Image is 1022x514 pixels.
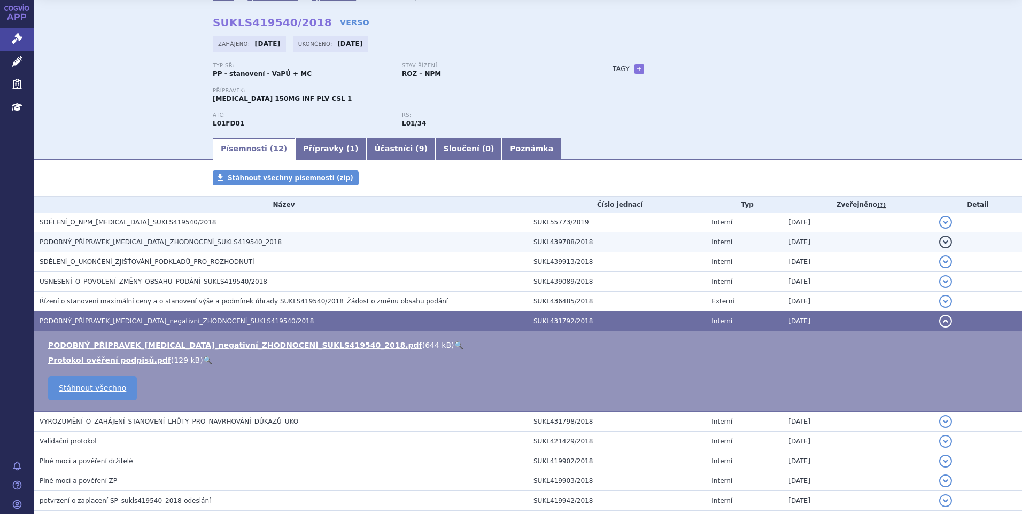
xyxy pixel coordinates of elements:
[425,341,451,349] span: 644 kB
[939,435,952,448] button: detail
[711,438,732,445] span: Interní
[877,201,886,209] abbr: (?)
[350,144,355,153] span: 1
[48,340,1011,351] li: ( )
[40,298,448,305] span: Řízení o stanovení maximální ceny a o stanovení výše a podmínek úhrady SUKLS419540/2018_Žádost o ...
[711,477,732,485] span: Interní
[783,451,933,471] td: [DATE]
[783,411,933,432] td: [DATE]
[783,252,933,272] td: [DATE]
[40,457,133,465] span: Plné moci a pověření držitelé
[711,238,732,246] span: Interní
[502,138,561,160] a: Poznámka
[174,356,200,364] span: 129 kB
[213,16,332,29] strong: SUKLS419540/2018
[366,138,435,160] a: Účastníci (9)
[213,70,312,77] strong: PP - stanovení - VaPÚ + MC
[213,63,391,69] p: Typ SŘ:
[711,258,732,266] span: Interní
[706,197,783,213] th: Typ
[273,144,283,153] span: 12
[783,491,933,511] td: [DATE]
[939,275,952,288] button: detail
[436,138,502,160] a: Sloučení (0)
[48,355,1011,365] li: ( )
[528,252,706,272] td: SUKL439913/2018
[213,95,352,103] span: [MEDICAL_DATA] 150MG INF PLV CSL 1
[40,278,267,285] span: USNESENÍ_O_POVOLENÍ_ZMĚNY_OBSAHU_PODÁNÍ_SUKLS419540/2018
[419,144,424,153] span: 9
[939,474,952,487] button: detail
[255,40,281,48] strong: [DATE]
[295,138,366,160] a: Přípravky (1)
[939,455,952,468] button: detail
[528,197,706,213] th: Číslo jednací
[528,292,706,311] td: SUKL436485/2018
[213,120,244,127] strong: TRASTUZUMAB
[454,341,463,349] a: 🔍
[939,295,952,308] button: detail
[711,298,734,305] span: Externí
[528,491,706,511] td: SUKL419942/2018
[711,317,732,325] span: Interní
[48,356,171,364] a: Protokol ověření podpisů.pdf
[528,311,706,331] td: SUKL431792/2018
[783,311,933,331] td: [DATE]
[783,432,933,451] td: [DATE]
[783,213,933,232] td: [DATE]
[40,418,298,425] span: VYROZUMĚNÍ_O_ZAHÁJENÍ_STANOVENÍ_LHŮTY_PRO_NAVRHOVÁNÍ_DŮKAZŮ_UKO
[340,17,369,28] a: VERSO
[711,219,732,226] span: Interní
[40,238,282,246] span: PODOBNÝ_PŘÍPRAVEK_ONTRUZANT_ZHODNOCENÍ_SUKLS419540_2018
[48,376,137,400] a: Stáhnout všechno
[213,170,359,185] a: Stáhnout všechny písemnosti (zip)
[528,272,706,292] td: SUKL439089/2018
[783,232,933,252] td: [DATE]
[48,341,422,349] a: PODOBNÝ_PŘÍPRAVEK_[MEDICAL_DATA]_negativní_ZHODNOCENÍ_SUKLS419540_2018.pdf
[939,236,952,248] button: detail
[939,494,952,507] button: detail
[298,40,335,48] span: Ukončeno:
[528,232,706,252] td: SUKL439788/2018
[783,197,933,213] th: Zveřejněno
[939,255,952,268] button: detail
[228,174,353,182] span: Stáhnout všechny písemnosti (zip)
[218,40,252,48] span: Zahájeno:
[213,88,591,94] p: Přípravek:
[613,63,630,75] h3: Tagy
[939,216,952,229] button: detail
[213,138,295,160] a: Písemnosti (12)
[40,477,117,485] span: Plné moci a pověření ZP
[34,197,528,213] th: Název
[40,497,211,504] span: potvrzení o zaplacení SP_sukls419540_2018-odeslání
[783,471,933,491] td: [DATE]
[939,415,952,428] button: detail
[40,258,254,266] span: SDĚLENÍ_O_UKONČENÍ_ZJIŠŤOVÁNÍ_PODKLADŮ_PRO_ROZHODNUTÍ
[528,213,706,232] td: SUKL55773/2019
[711,497,732,504] span: Interní
[40,219,216,226] span: SDĚLENÍ_O_NPM_ONTRUZANT_SUKLS419540/2018
[528,411,706,432] td: SUKL431798/2018
[40,438,97,445] span: Validační protokol
[402,63,580,69] p: Stav řízení:
[528,471,706,491] td: SUKL419903/2018
[485,144,491,153] span: 0
[402,120,426,127] strong: trastuzumab
[213,112,391,119] p: ATC:
[939,315,952,328] button: detail
[402,112,580,119] p: RS:
[337,40,363,48] strong: [DATE]
[634,64,644,74] a: +
[528,432,706,451] td: SUKL421429/2018
[40,317,314,325] span: PODOBNÝ_PŘÍPRAVEK_ONTRUZANT_negativní_ZHODNOCENÍ_SUKLS419540/2018
[528,451,706,471] td: SUKL419902/2018
[402,70,441,77] strong: ROZ – NPM
[783,292,933,311] td: [DATE]
[203,356,212,364] a: 🔍
[711,457,732,465] span: Interní
[934,197,1022,213] th: Detail
[783,272,933,292] td: [DATE]
[711,418,732,425] span: Interní
[711,278,732,285] span: Interní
